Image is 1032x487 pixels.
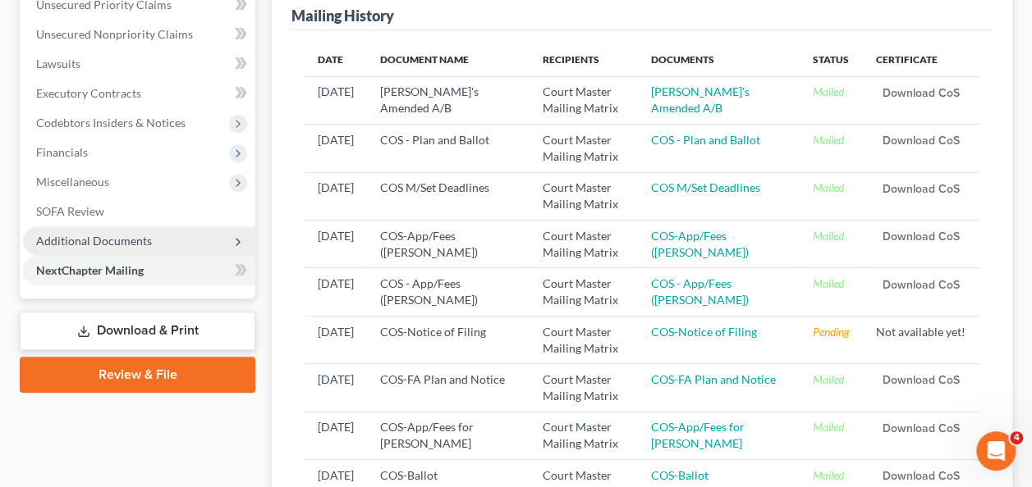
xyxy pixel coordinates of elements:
[36,175,109,189] span: Miscellaneous
[800,316,863,363] td: Pending
[651,84,750,115] a: [PERSON_NAME]'s Amended A/B
[530,43,638,76] th: Recipients
[543,84,625,116] div: Court Master Mailing Matrix
[36,86,141,100] span: Executory Contracts
[543,228,625,261] div: Court Master Mailing Matrix
[36,116,186,130] span: Codebtors Insiders & Notices
[367,268,529,316] td: COS - App/Fees ([PERSON_NAME])
[543,419,625,452] div: Court Master Mailing Matrix
[883,471,960,482] a: Download CoS
[23,256,255,285] a: NextChapter Mailing
[305,43,367,76] th: Date
[543,371,625,404] div: Court Master Mailing Matrix
[367,364,529,412] td: COS-FA Plan and Notice
[883,135,960,147] a: Download CoS
[876,324,966,340] div: Not available yet!
[367,43,529,76] th: Document Name
[883,423,960,435] a: Download CoS
[883,231,960,243] a: Download CoS
[20,357,255,393] a: Review & File
[543,180,625,212] div: Court Master Mailing Matrix
[36,27,193,41] span: Unsecured Nonpriority Claims
[367,220,529,267] td: COS-App/Fees ([PERSON_NAME])
[305,412,367,459] td: [DATE]
[305,76,367,124] td: [DATE]
[800,220,863,267] td: Mailed
[883,184,960,195] a: Download CoS
[305,364,367,412] td: [DATE]
[305,316,367,363] td: [DATE]
[20,312,255,350] a: Download & Print
[36,145,88,159] span: Financials
[800,76,863,124] td: Mailed
[23,49,255,79] a: Lawsuits
[543,275,625,308] div: Court Master Mailing Matrix
[36,263,144,277] span: NextChapter Mailing
[800,364,863,412] td: Mailed
[291,6,394,25] div: Mailing History
[36,204,104,218] span: SOFA Review
[863,43,979,76] th: Certificate
[651,276,749,307] a: COS - App/Fees ([PERSON_NAME])
[651,133,760,147] a: COS - Plan and Ballot
[883,280,960,291] a: Download CoS
[305,220,367,267] td: [DATE]
[367,76,529,124] td: [PERSON_NAME]'s Amended A/B
[305,172,367,220] td: [DATE]
[36,57,80,71] span: Lawsuits
[23,20,255,49] a: Unsecured Nonpriority Claims
[367,125,529,172] td: COS - Plan and Ballot
[367,412,529,459] td: COS-App/Fees for [PERSON_NAME]
[800,412,863,459] td: Mailed
[800,43,863,76] th: Status
[543,132,625,165] div: Court Master Mailing Matrix
[976,431,1016,471] iframe: Intercom live chat
[1010,431,1023,444] span: 4
[305,125,367,172] td: [DATE]
[305,268,367,316] td: [DATE]
[883,88,960,99] a: Download CoS
[651,468,709,482] a: COS-Ballot
[36,234,152,248] span: Additional Documents
[800,172,863,220] td: Mailed
[651,180,760,194] a: COS M/Set Deadlines
[638,43,800,76] th: Documents
[800,268,863,316] td: Mailed
[651,229,749,259] a: COS-App/Fees ([PERSON_NAME])
[651,372,776,386] a: COS-FA Plan and Notice
[23,79,255,108] a: Executory Contracts
[651,420,745,450] a: COS-App/Fees for [PERSON_NAME]
[651,325,757,339] a: COS-Notice of Filing
[367,316,529,363] td: COS-Notice of Filing
[543,324,625,357] div: Court Master Mailing Matrix
[883,375,960,386] a: Download CoS
[367,172,529,220] td: COS M/Set Deadlines
[800,125,863,172] td: Mailed
[23,197,255,226] a: SOFA Review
